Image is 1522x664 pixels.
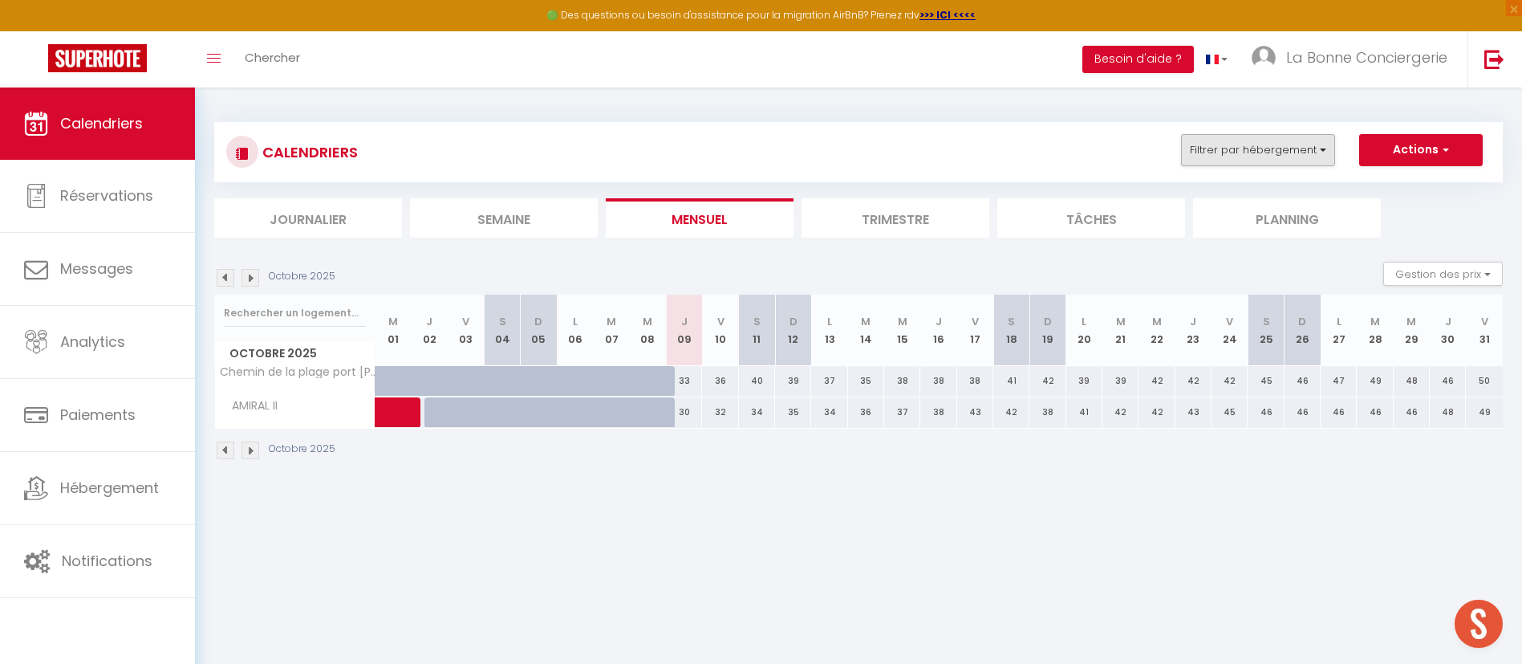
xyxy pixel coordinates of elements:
[957,366,993,396] div: 38
[1138,397,1175,427] div: 42
[775,295,811,366] th: 12
[499,314,506,329] abbr: S
[1286,47,1447,67] span: La Bonne Conciergerie
[1008,314,1015,329] abbr: S
[1357,295,1393,366] th: 28
[666,397,702,427] div: 30
[60,259,133,279] span: Messages
[1066,366,1102,396] div: 39
[811,366,847,396] div: 37
[920,397,956,427] div: 38
[1193,198,1381,238] li: Planning
[884,366,920,396] div: 38
[1406,314,1416,329] abbr: M
[214,198,402,238] li: Journalier
[1252,46,1276,70] img: ...
[739,295,775,366] th: 11
[997,198,1185,238] li: Tâches
[1285,295,1321,366] th: 26
[1394,366,1430,396] div: 48
[1370,314,1380,329] abbr: M
[802,198,989,238] li: Trimestre
[1248,295,1284,366] th: 25
[1337,314,1341,329] abbr: L
[643,314,652,329] abbr: M
[1102,397,1138,427] div: 42
[739,366,775,396] div: 40
[1175,366,1212,396] div: 42
[1138,366,1175,396] div: 42
[630,295,666,366] th: 08
[1359,134,1483,166] button: Actions
[702,366,738,396] div: 36
[739,397,775,427] div: 34
[1116,314,1126,329] abbr: M
[666,366,702,396] div: 33
[1102,366,1138,396] div: 39
[462,314,469,329] abbr: V
[1394,295,1430,366] th: 29
[1082,314,1086,329] abbr: L
[1240,31,1467,88] a: ... La Bonne Conciergerie
[62,551,152,571] span: Notifications
[1044,314,1052,329] abbr: D
[861,314,871,329] abbr: M
[811,295,847,366] th: 13
[1175,397,1212,427] div: 43
[993,295,1029,366] th: 18
[1029,295,1065,366] th: 19
[1226,314,1233,329] abbr: V
[775,366,811,396] div: 39
[1357,366,1393,396] div: 49
[1212,295,1248,366] th: 24
[224,299,366,328] input: Rechercher un logement...
[1466,366,1503,396] div: 50
[426,314,432,329] abbr: J
[1175,295,1212,366] th: 23
[1152,314,1162,329] abbr: M
[957,397,993,427] div: 43
[919,8,976,22] strong: >>> ICI <<<<
[484,295,520,366] th: 04
[1263,314,1270,329] abbr: S
[775,397,811,427] div: 35
[233,31,312,88] a: Chercher
[215,342,375,365] span: Octobre 2025
[702,295,738,366] th: 10
[993,397,1029,427] div: 42
[48,44,147,72] img: Super Booking
[1383,262,1503,286] button: Gestion des prix
[1066,397,1102,427] div: 41
[521,295,557,366] th: 05
[1466,397,1503,427] div: 49
[60,113,143,133] span: Calendriers
[1029,397,1065,427] div: 38
[1484,49,1504,69] img: logout
[1481,314,1488,329] abbr: V
[702,397,738,427] div: 32
[217,397,282,415] span: AMIRAL II
[848,295,884,366] th: 14
[993,366,1029,396] div: 41
[717,314,724,329] abbr: V
[1285,397,1321,427] div: 46
[1102,295,1138,366] th: 21
[920,366,956,396] div: 38
[884,397,920,427] div: 37
[1248,366,1284,396] div: 45
[60,478,159,498] span: Hébergement
[827,314,832,329] abbr: L
[1248,397,1284,427] div: 46
[375,295,412,366] th: 01
[60,332,125,352] span: Analytics
[936,314,942,329] abbr: J
[1181,134,1335,166] button: Filtrer par hébergement
[1212,366,1248,396] div: 42
[1455,600,1503,648] div: Ouvrir le chat
[848,397,884,427] div: 36
[60,185,153,206] span: Réservations
[1466,295,1503,366] th: 31
[1321,295,1357,366] th: 27
[753,314,761,329] abbr: S
[1430,295,1466,366] th: 30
